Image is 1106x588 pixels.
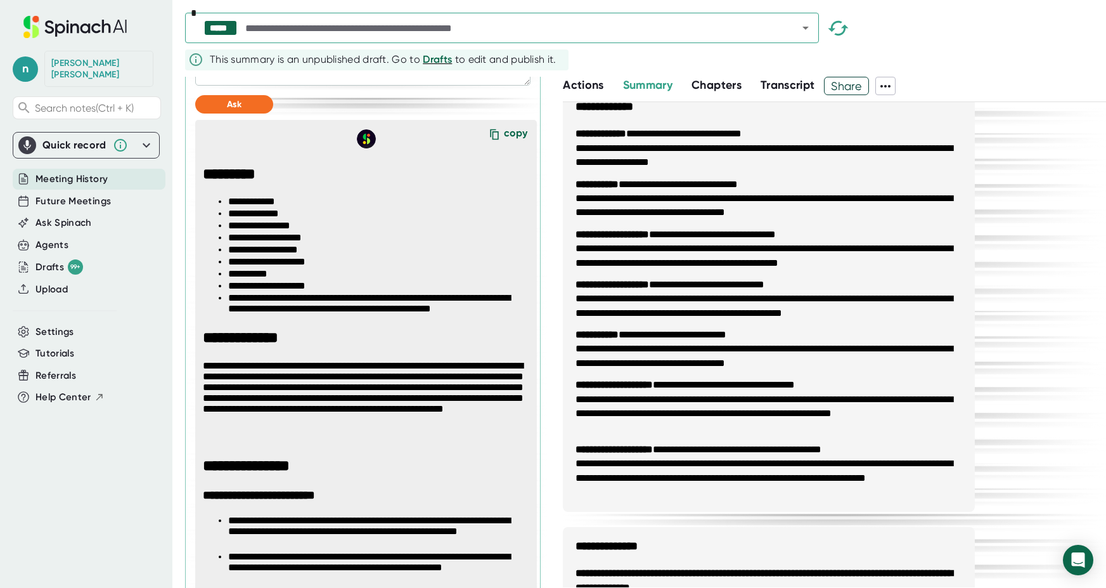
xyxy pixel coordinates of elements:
span: Share [825,75,868,97]
span: n [13,56,38,82]
div: 99+ [68,259,83,275]
span: Actions [563,78,603,92]
div: Nicole Kelly [51,58,146,80]
button: Summary [623,77,672,94]
button: Share [824,77,869,95]
span: Drafts [423,53,452,65]
button: Future Meetings [35,194,111,209]
button: Open [797,19,814,37]
button: Chapters [691,77,742,94]
button: Upload [35,282,68,297]
button: Meeting History [35,172,108,186]
span: Chapters [691,78,742,92]
button: Referrals [35,369,76,383]
div: Drafts [35,259,83,275]
div: This summary is an unpublished draft. Go to to edit and publish it. [210,52,556,67]
div: Open Intercom Messenger [1063,545,1093,575]
span: Transcript [761,78,815,92]
button: Drafts [423,52,452,67]
span: Search notes (Ctrl + K) [35,102,134,114]
button: Agents [35,238,68,252]
div: Quick record [18,133,154,158]
span: Help Center [35,390,91,405]
button: Ask Spinach [35,216,92,230]
button: Settings [35,325,74,339]
button: Drafts 99+ [35,259,83,275]
button: Transcript [761,77,815,94]
div: copy [504,127,527,144]
span: Ask [227,99,241,110]
button: Help Center [35,390,105,405]
button: Actions [563,77,603,94]
div: Quick record [42,139,106,152]
button: Ask [195,95,273,114]
button: Tutorials [35,346,74,361]
span: Summary [623,78,672,92]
